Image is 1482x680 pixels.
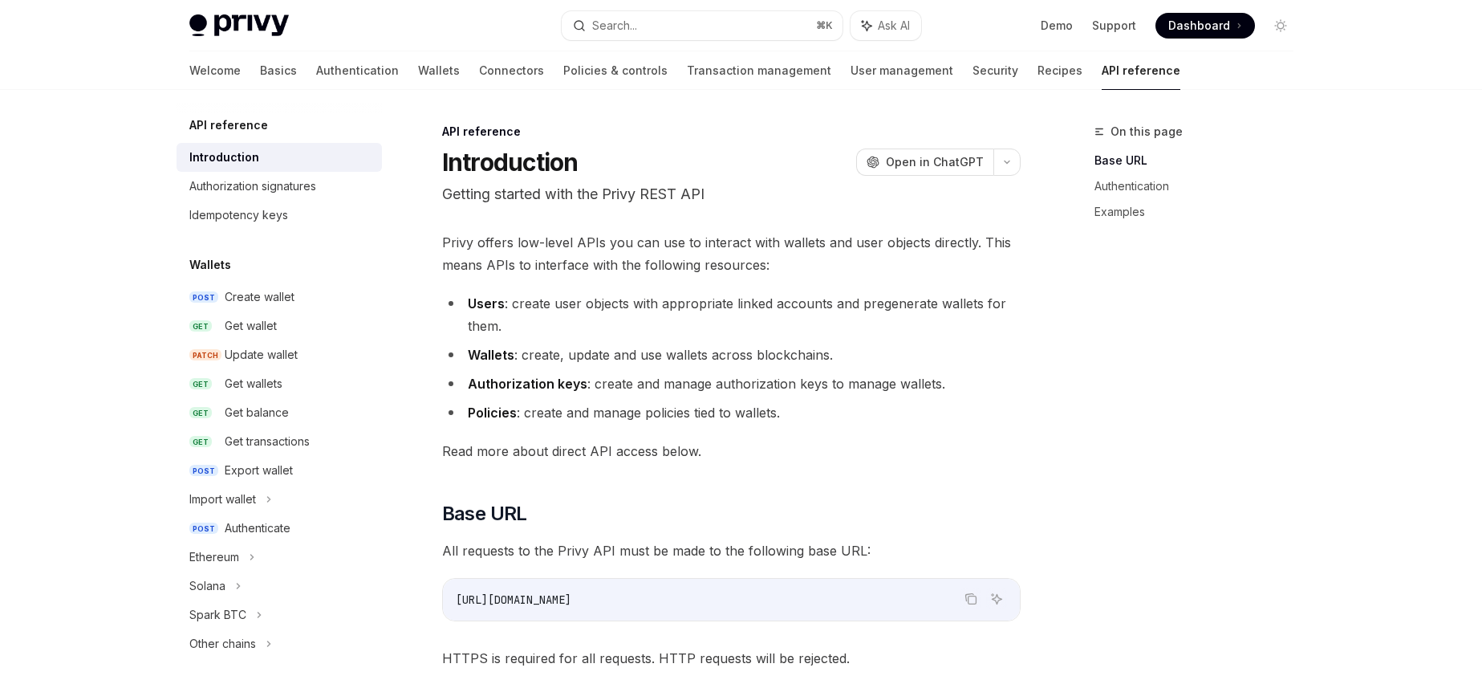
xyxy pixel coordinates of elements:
[442,183,1021,206] p: Getting started with the Privy REST API
[960,588,981,609] button: Copy the contents from the code block
[442,401,1021,424] li: : create and manage policies tied to wallets.
[189,291,218,303] span: POST
[189,206,288,225] div: Idempotency keys
[1094,173,1306,199] a: Authentication
[1168,18,1230,34] span: Dashboard
[177,311,382,340] a: GETGet wallet
[442,373,1021,395] li: : create and manage authorization keys to manage wallets.
[886,154,984,170] span: Open in ChatGPT
[189,51,241,90] a: Welcome
[189,523,218,535] span: POST
[225,519,290,538] div: Authenticate
[856,149,993,176] button: Open in ChatGPT
[442,124,1021,140] div: API reference
[189,465,218,477] span: POST
[189,148,259,167] div: Introduction
[1094,199,1306,225] a: Examples
[479,51,544,90] a: Connectors
[177,398,382,427] a: GETGet balance
[442,231,1021,276] span: Privy offers low-level APIs you can use to interact with wallets and user objects directly. This ...
[225,345,298,364] div: Update wallet
[189,255,231,275] h5: Wallets
[442,344,1021,366] li: : create, update and use wallets across blockchains.
[972,51,1018,90] a: Security
[260,51,297,90] a: Basics
[442,647,1021,670] span: HTTPS is required for all requests. HTTP requests will be rejected.
[225,461,293,480] div: Export wallet
[177,143,382,172] a: Introduction
[1268,13,1293,39] button: Toggle dark mode
[442,292,1021,337] li: : create user objects with appropriate linked accounts and pregenerate wallets for them.
[189,576,225,596] div: Solana
[316,51,399,90] a: Authentication
[468,295,505,311] strong: Users
[177,201,382,230] a: Idempotency keys
[189,605,246,625] div: Spark BTC
[189,349,221,361] span: PATCH
[851,51,953,90] a: User management
[418,51,460,90] a: Wallets
[177,427,382,456] a: GETGet transactions
[225,432,310,451] div: Get transactions
[563,51,668,90] a: Policies & controls
[177,340,382,369] a: PATCHUpdate wallet
[456,592,571,607] span: [URL][DOMAIN_NAME]
[442,148,579,177] h1: Introduction
[816,19,833,32] span: ⌘ K
[225,287,294,307] div: Create wallet
[468,347,514,363] strong: Wallets
[986,588,1007,609] button: Ask AI
[189,490,256,509] div: Import wallet
[189,634,256,654] div: Other chains
[1037,51,1082,90] a: Recipes
[468,405,517,421] strong: Policies
[442,501,527,527] span: Base URL
[177,172,382,201] a: Authorization signatures
[1041,18,1073,34] a: Demo
[1094,148,1306,173] a: Base URL
[177,514,382,543] a: POSTAuthenticate
[225,374,282,393] div: Get wallets
[1110,122,1183,141] span: On this page
[1102,51,1180,90] a: API reference
[189,177,316,196] div: Authorization signatures
[1155,13,1255,39] a: Dashboard
[189,14,289,37] img: light logo
[189,548,239,567] div: Ethereum
[189,407,212,419] span: GET
[592,16,637,35] div: Search...
[177,369,382,398] a: GETGet wallets
[1092,18,1136,34] a: Support
[687,51,831,90] a: Transaction management
[878,18,910,34] span: Ask AI
[177,283,382,311] a: POSTCreate wallet
[442,440,1021,462] span: Read more about direct API access below.
[189,436,212,448] span: GET
[189,378,212,390] span: GET
[468,376,587,392] strong: Authorization keys
[225,316,277,336] div: Get wallet
[225,403,289,422] div: Get balance
[189,116,268,135] h5: API reference
[442,540,1021,562] span: All requests to the Privy API must be made to the following base URL:
[189,320,212,332] span: GET
[562,11,843,40] button: Search...⌘K
[177,456,382,485] a: POSTExport wallet
[851,11,921,40] button: Ask AI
